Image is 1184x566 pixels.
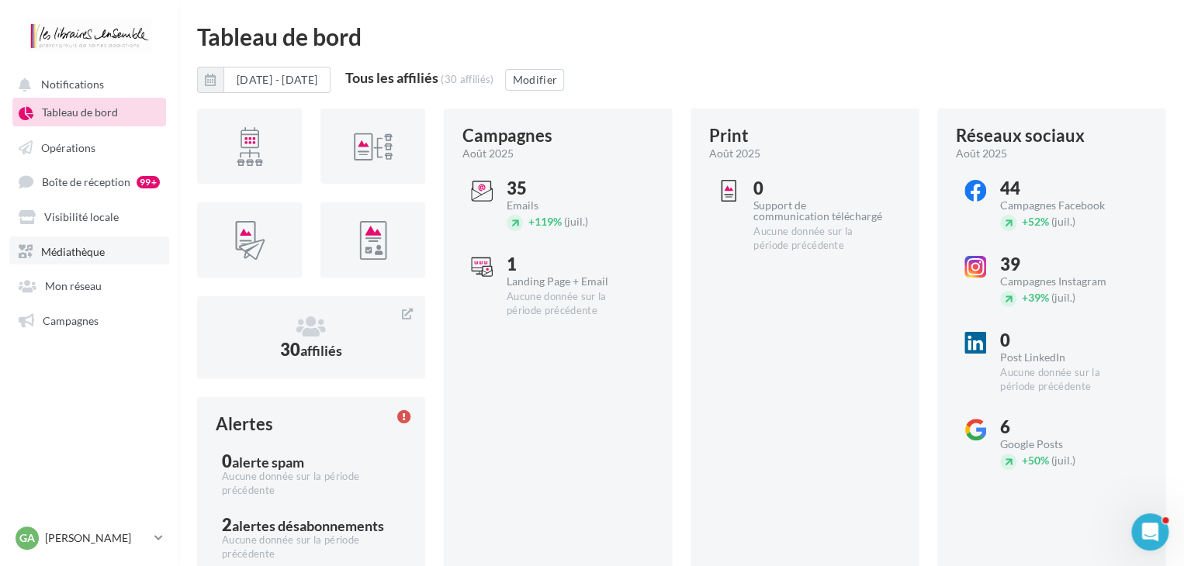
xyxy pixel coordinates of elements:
[1022,291,1049,304] span: 39%
[1022,454,1049,467] span: 50%
[1022,215,1028,228] span: +
[9,167,169,195] a: Boîte de réception 99+
[232,455,304,469] div: alerte spam
[564,215,588,228] span: (juil.)
[197,67,331,93] button: [DATE] - [DATE]
[222,470,400,498] div: Aucune donnée sur la période précédente
[753,200,883,222] div: Support de communication téléchargé
[956,127,1085,144] div: Réseaux sociaux
[1000,256,1130,273] div: 39
[42,106,118,119] span: Tableau de bord
[1000,276,1130,287] div: Campagnes Instagram
[507,276,636,287] div: Landing Page + Email
[709,127,749,144] div: Print
[462,127,552,144] div: Campagnes
[507,200,636,211] div: Emails
[1000,332,1130,349] div: 0
[1051,215,1075,228] span: (juil.)
[45,530,148,546] p: [PERSON_NAME]
[1131,513,1168,550] iframe: Intercom live chat
[137,176,160,188] div: 99+
[19,530,35,546] span: GA
[12,523,166,553] a: GA [PERSON_NAME]
[41,78,104,91] span: Notifications
[1000,180,1130,197] div: 44
[41,140,95,154] span: Opérations
[9,236,169,264] a: Médiathèque
[9,202,169,230] a: Visibilité locale
[956,146,1007,161] span: août 2025
[9,98,169,126] a: Tableau de bord
[1051,291,1075,304] span: (juil.)
[222,453,400,470] div: 0
[9,271,169,299] a: Mon réseau
[1000,419,1130,436] div: 6
[1022,454,1028,467] span: +
[753,225,883,253] div: Aucune donnée sur la période précédente
[222,516,400,533] div: 2
[44,210,119,223] span: Visibilité locale
[1022,291,1028,304] span: +
[223,67,331,93] button: [DATE] - [DATE]
[216,416,273,433] div: Alertes
[507,256,636,273] div: 1
[41,244,105,257] span: Médiathèque
[528,215,562,228] span: 119%
[9,133,169,160] a: Opérations
[507,290,636,318] div: Aucune donnée sur la période précédente
[1000,352,1130,363] div: Post LinkedIn
[345,71,438,85] div: Tous les affiliés
[1000,366,1130,394] div: Aucune donnée sur la période précédente
[709,146,760,161] span: août 2025
[280,339,342,360] span: 30
[462,146,514,161] span: août 2025
[300,342,342,359] span: affiliés
[42,175,130,188] span: Boîte de réception
[1051,454,1075,467] span: (juil.)
[43,313,99,326] span: Campagnes
[45,279,102,292] span: Mon réseau
[505,69,564,91] button: Modifier
[441,73,493,85] div: (30 affiliés)
[232,519,384,533] div: alertes désabonnements
[222,533,400,561] div: Aucune donnée sur la période précédente
[197,25,1165,48] div: Tableau de bord
[1000,439,1130,450] div: Google Posts
[753,180,883,197] div: 0
[1022,215,1049,228] span: 52%
[507,180,636,197] div: 35
[9,305,169,333] a: Campagnes
[1000,200,1130,211] div: Campagnes Facebook
[528,215,535,228] span: +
